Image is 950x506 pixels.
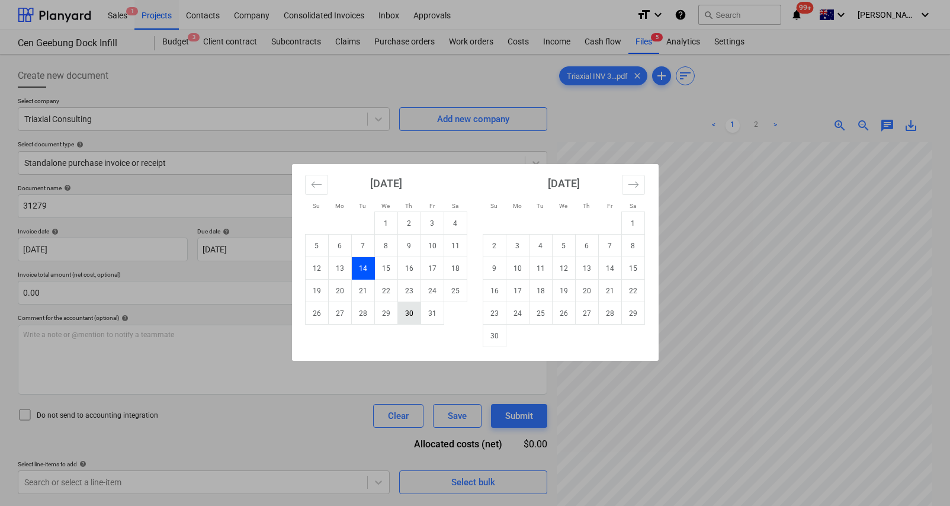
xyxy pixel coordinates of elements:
td: Monday, October 13, 2025 [328,257,351,280]
td: Wednesday, October 8, 2025 [374,235,397,257]
td: Wednesday, October 15, 2025 [374,257,397,280]
td: Thursday, October 2, 2025 [397,212,421,235]
small: Mo [335,203,344,209]
small: Tu [537,203,544,209]
td: Friday, November 28, 2025 [598,302,621,325]
button: Move backward to switch to the previous month. [305,175,328,195]
td: Friday, October 3, 2025 [421,212,444,235]
iframe: Chat Widget [891,449,950,506]
td: Wednesday, November 19, 2025 [552,280,575,302]
small: Sa [452,203,458,209]
td: Sunday, November 23, 2025 [483,302,506,325]
td: Monday, October 27, 2025 [328,302,351,325]
td: Saturday, November 8, 2025 [621,235,644,257]
td: Tuesday, November 18, 2025 [529,280,552,302]
td: Wednesday, October 22, 2025 [374,280,397,302]
small: Th [583,203,590,209]
td: Friday, October 31, 2025 [421,302,444,325]
small: Su [490,203,498,209]
td: Saturday, November 15, 2025 [621,257,644,280]
small: Fr [607,203,612,209]
td: Tuesday, October 28, 2025 [351,302,374,325]
td: Monday, October 20, 2025 [328,280,351,302]
small: Tu [359,203,366,209]
td: Friday, October 10, 2025 [421,235,444,257]
td: Monday, November 17, 2025 [506,280,529,302]
td: Sunday, October 26, 2025 [305,302,328,325]
td: Wednesday, November 12, 2025 [552,257,575,280]
td: Sunday, November 16, 2025 [483,280,506,302]
td: Sunday, October 5, 2025 [305,235,328,257]
button: Move forward to switch to the next month. [622,175,645,195]
td: Friday, October 17, 2025 [421,257,444,280]
td: Monday, November 24, 2025 [506,302,529,325]
td: Thursday, October 9, 2025 [397,235,421,257]
td: Saturday, November 29, 2025 [621,302,644,325]
td: Friday, November 14, 2025 [598,257,621,280]
td: Saturday, October 4, 2025 [444,212,467,235]
td: Thursday, November 6, 2025 [575,235,598,257]
td: Monday, November 10, 2025 [506,257,529,280]
td: Sunday, November 30, 2025 [483,325,506,347]
small: Su [313,203,320,209]
td: Monday, October 6, 2025 [328,235,351,257]
td: Sunday, November 2, 2025 [483,235,506,257]
td: Friday, November 21, 2025 [598,280,621,302]
td: Sunday, October 12, 2025 [305,257,328,280]
td: Tuesday, November 25, 2025 [529,302,552,325]
div: Calendar [292,164,659,361]
td: Monday, November 3, 2025 [506,235,529,257]
small: Mo [513,203,522,209]
td: Tuesday, October 7, 2025 [351,235,374,257]
td: Saturday, November 22, 2025 [621,280,644,302]
td: Friday, November 7, 2025 [598,235,621,257]
strong: [DATE] [370,177,402,190]
td: Saturday, October 25, 2025 [444,280,467,302]
small: Sa [630,203,636,209]
small: We [559,203,567,209]
td: Tuesday, November 11, 2025 [529,257,552,280]
td: Thursday, October 30, 2025 [397,302,421,325]
td: Saturday, November 1, 2025 [621,212,644,235]
td: Saturday, October 18, 2025 [444,257,467,280]
td: Saturday, October 11, 2025 [444,235,467,257]
td: Thursday, October 23, 2025 [397,280,421,302]
td: Sunday, November 9, 2025 [483,257,506,280]
td: Thursday, October 16, 2025 [397,257,421,280]
td: Wednesday, October 1, 2025 [374,212,397,235]
td: Wednesday, November 26, 2025 [552,302,575,325]
td: Wednesday, November 5, 2025 [552,235,575,257]
td: Wednesday, October 29, 2025 [374,302,397,325]
td: Tuesday, October 21, 2025 [351,280,374,302]
td: Thursday, November 20, 2025 [575,280,598,302]
td: Selected. Tuesday, October 14, 2025 [351,257,374,280]
small: Fr [429,203,435,209]
td: Tuesday, November 4, 2025 [529,235,552,257]
small: Th [405,203,412,209]
small: We [381,203,390,209]
strong: [DATE] [548,177,580,190]
td: Friday, October 24, 2025 [421,280,444,302]
td: Thursday, November 13, 2025 [575,257,598,280]
td: Thursday, November 27, 2025 [575,302,598,325]
td: Sunday, October 19, 2025 [305,280,328,302]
